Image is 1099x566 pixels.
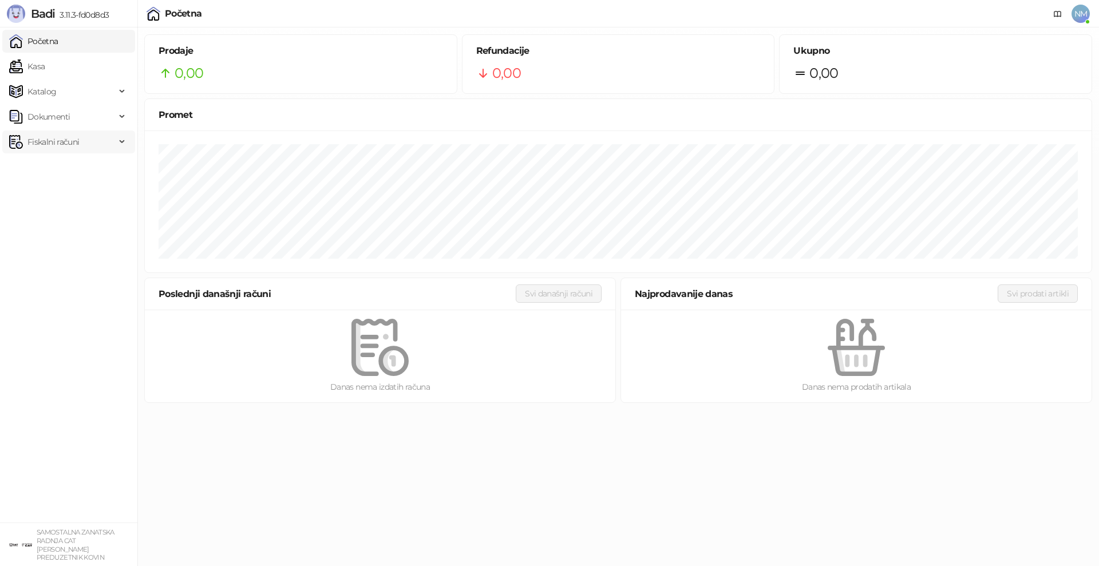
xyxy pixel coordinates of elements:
h5: Ukupno [793,44,1078,58]
a: Kasa [9,55,45,78]
a: Početna [9,30,58,53]
span: NM [1072,5,1090,23]
span: 0,00 [175,62,203,84]
button: Svi današnji računi [516,284,602,303]
img: Logo [7,5,25,23]
button: Svi prodati artikli [998,284,1078,303]
img: 64x64-companyLogo-ae27db6e-dfce-48a1-b68e-83471bd1bffd.png [9,533,32,556]
span: Katalog [27,80,57,103]
span: 0,00 [809,62,838,84]
span: 3.11.3-fd0d8d3 [55,10,109,20]
h5: Refundacije [476,44,761,58]
span: 0,00 [492,62,521,84]
small: SAMOSTALNA ZANATSKA RADNJA CAT [PERSON_NAME] PREDUZETNIK KOVIN [37,528,114,561]
div: Promet [159,108,1078,122]
h5: Prodaje [159,44,443,58]
span: Dokumenti [27,105,70,128]
div: Početna [165,9,202,18]
a: Dokumentacija [1049,5,1067,23]
span: Badi [31,7,55,21]
div: Danas nema prodatih artikala [639,381,1073,393]
div: Danas nema izdatih računa [163,381,597,393]
div: Najprodavanije danas [635,287,998,301]
span: Fiskalni računi [27,130,79,153]
div: Poslednji današnji računi [159,287,516,301]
